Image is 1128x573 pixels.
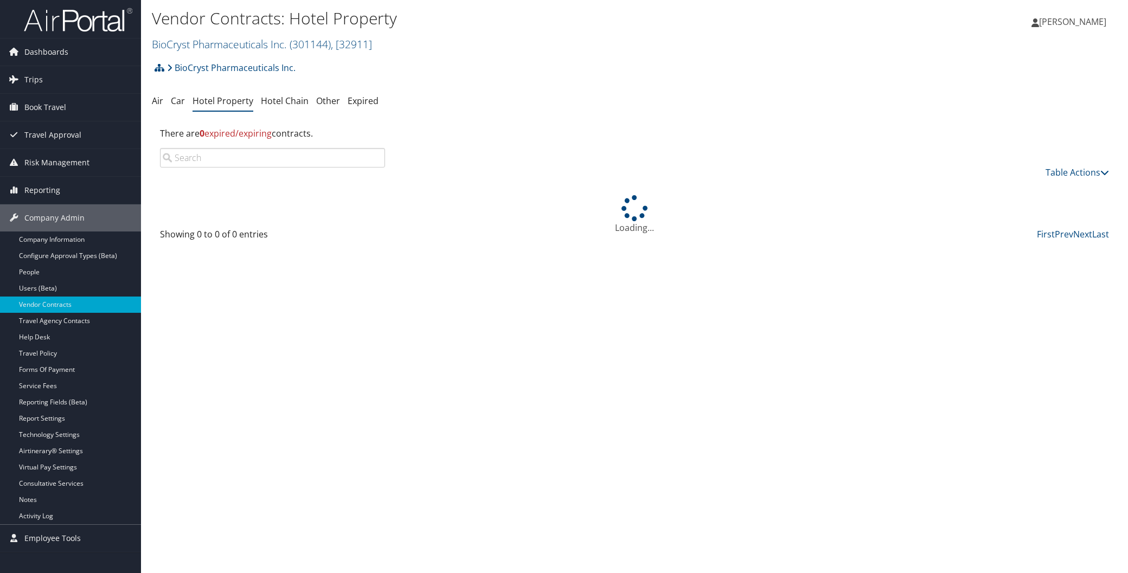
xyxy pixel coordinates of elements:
a: Hotel Chain [261,95,309,107]
a: Air [152,95,163,107]
input: Search [160,148,385,168]
span: Employee Tools [24,525,81,552]
a: [PERSON_NAME] [1031,5,1117,38]
span: Reporting [24,177,60,204]
a: Expired [348,95,379,107]
a: BioCryst Pharmaceuticals Inc. [167,57,296,79]
a: Prev [1055,228,1073,240]
div: There are contracts. [152,119,1117,148]
a: Last [1092,228,1109,240]
div: Showing 0 to 0 of 0 entries [160,228,385,246]
div: Loading... [152,195,1117,234]
a: Next [1073,228,1092,240]
span: Risk Management [24,149,89,176]
a: Other [316,95,340,107]
span: [PERSON_NAME] [1039,16,1106,28]
strong: 0 [200,127,204,139]
a: Table Actions [1046,166,1109,178]
span: Travel Approval [24,121,81,149]
span: Book Travel [24,94,66,121]
span: Company Admin [24,204,85,231]
a: Car [171,95,185,107]
span: Trips [24,66,43,93]
h1: Vendor Contracts: Hotel Property [152,7,796,30]
a: Hotel Property [193,95,253,107]
span: ( 301144 ) [290,37,331,51]
span: expired/expiring [200,127,272,139]
span: , [ 32911 ] [331,37,372,51]
a: First [1037,228,1055,240]
a: BioCryst Pharmaceuticals Inc. [152,37,372,51]
img: airportal-logo.png [24,7,132,33]
span: Dashboards [24,38,68,66]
